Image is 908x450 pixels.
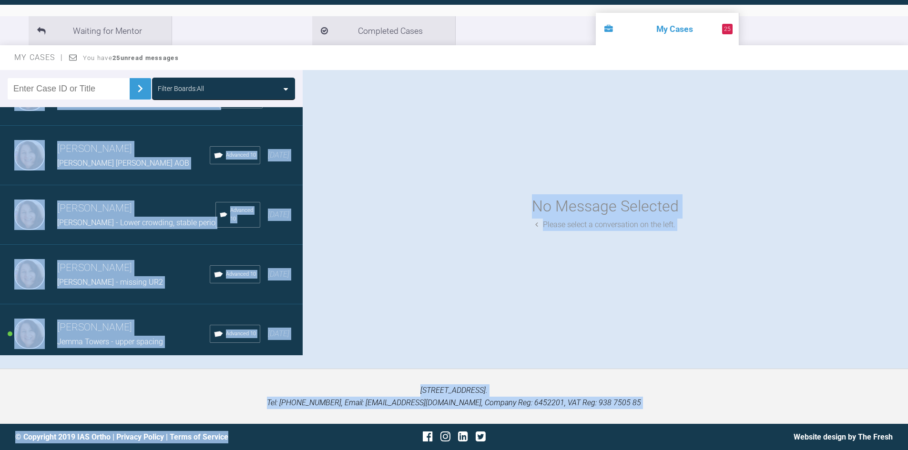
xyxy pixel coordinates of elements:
img: Lana Gilchrist [14,200,45,230]
div: © Copyright 2019 IAS Ortho | | [15,431,308,443]
a: Website design by The Fresh [794,432,893,441]
span: [DATE] [268,329,289,338]
div: Filter Boards: All [158,83,204,94]
span: Advanced 10 [226,330,256,338]
img: Lana Gilchrist [14,319,45,349]
span: [DATE] [268,150,289,160]
input: Enter Case ID or Title [8,78,130,100]
strong: 25 unread messages [112,54,179,61]
span: [PERSON_NAME] - missing UR2 [57,278,163,287]
li: Completed Cases [312,16,455,45]
h3: [PERSON_NAME] [57,141,210,157]
span: You have [83,54,179,61]
div: Please select a conversation on the left. [535,219,675,231]
span: [PERSON_NAME] - Lower crowding, stable perio [57,218,215,227]
span: Advanced 10 [230,206,256,223]
span: [PERSON_NAME] [PERSON_NAME] AOB [57,159,189,168]
span: 25 [722,24,733,34]
div: No Message Selected [532,194,679,219]
h3: [PERSON_NAME] [57,320,210,336]
span: [DATE] [268,270,289,279]
img: Lana Gilchrist [14,140,45,170]
a: Terms of Service [170,432,228,441]
img: Lana Gilchrist [14,259,45,290]
span: [PERSON_NAME] M - increased [MEDICAL_DATA] [57,99,219,108]
h3: [PERSON_NAME] [57,200,215,217]
img: chevronRight.28bd32b0.svg [133,81,148,96]
span: My Cases [14,53,63,62]
span: [DATE] [268,210,289,219]
span: Jemma Towers - upper spacing [57,337,163,346]
span: Advanced 10 [226,270,256,279]
li: Waiting for Mentor [29,16,172,45]
h3: [PERSON_NAME] [57,260,210,276]
li: My Cases [596,13,739,45]
span: Advanced 10 [226,151,256,160]
p: [STREET_ADDRESS]. Tel: [PHONE_NUMBER], Email: [EMAIL_ADDRESS][DOMAIN_NAME], Company Reg: 6452201,... [15,384,893,409]
a: Privacy Policy [116,432,164,441]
